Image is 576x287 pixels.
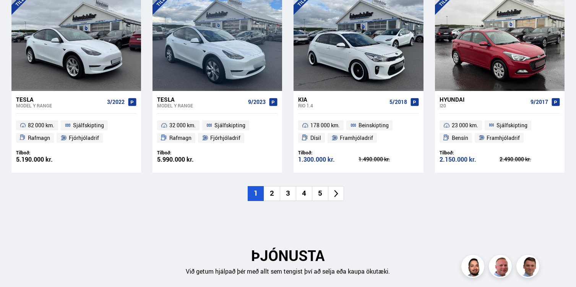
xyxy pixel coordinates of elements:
img: nhp88E3Fdnt1Opn2.png [462,256,485,279]
div: Tilboð: [298,150,359,156]
button: Opna LiveChat spjallviðmót [6,3,29,26]
div: Model Y RANGE [16,103,104,108]
li: 1 [248,186,264,201]
div: Model Y RANGE [157,103,245,108]
div: 5.190.000 kr. [16,156,76,163]
a: Tesla Model Y RANGE 3/2022 82 000 km. Sjálfskipting Rafmagn Fjórhjóladrif Tilboð: 5.190.000 kr. [11,91,141,173]
span: 82 000 km. [28,121,54,130]
span: 178 000 km. [310,121,340,130]
span: Bensín [452,133,468,143]
div: 2.150.000 kr. [440,156,500,163]
li: 3 [280,186,296,201]
span: 23 000 km. [452,121,478,130]
img: siFngHWaQ9KaOqBr.png [490,256,513,279]
span: Rafmagn [28,133,50,143]
h2: ÞJÓNUSTA [11,247,565,264]
div: 1.490.000 kr. [359,157,419,162]
li: 5 [312,186,328,201]
div: Tilboð: [157,150,217,156]
span: Beinskipting [359,121,389,130]
span: Fjórhjóladrif [210,133,240,143]
span: Sjálfskipting [214,121,245,130]
div: Tesla [157,96,245,103]
span: Fjórhjóladrif [69,133,99,143]
span: Rafmagn [169,133,191,143]
a: Tesla Model Y RANGE 9/2023 32 000 km. Sjálfskipting Rafmagn Fjórhjóladrif Tilboð: 5.990.000 kr. [153,91,282,173]
span: Framhjóladrif [340,133,373,143]
span: Sjálfskipting [73,121,104,130]
div: 2.490.000 kr. [500,157,560,162]
span: Dísil [310,133,321,143]
div: Tilboð: [440,150,500,156]
span: 9/2017 [531,99,548,105]
span: 9/2023 [248,99,266,105]
div: Tilboð: [16,150,76,156]
span: Sjálfskipting [496,121,527,130]
p: Við getum hjálpað þér með allt sem tengist því að selja eða kaupa ökutæki. [11,267,565,276]
span: 32 000 km. [169,121,196,130]
div: 1.300.000 kr. [298,156,359,163]
li: 4 [296,186,312,201]
span: 5/2018 [389,99,407,105]
div: Kia [298,96,386,103]
li: 2 [264,186,280,201]
span: Framhjóladrif [487,133,520,143]
span: 3/2022 [107,99,125,105]
a: Kia Rio 1.4 5/2018 178 000 km. Beinskipting Dísil Framhjóladrif Tilboð: 1.300.000 kr. 1.490.000 kr. [294,91,423,173]
div: Hyundai [440,96,527,103]
div: 5.990.000 kr. [157,156,217,163]
img: FbJEzSuNWCJXmdc-.webp [518,256,540,279]
div: i20 [440,103,527,108]
div: Tesla [16,96,104,103]
div: Rio 1.4 [298,103,386,108]
a: Hyundai i20 9/2017 23 000 km. Sjálfskipting Bensín Framhjóladrif Tilboð: 2.150.000 kr. 2.490.000 kr. [435,91,565,173]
